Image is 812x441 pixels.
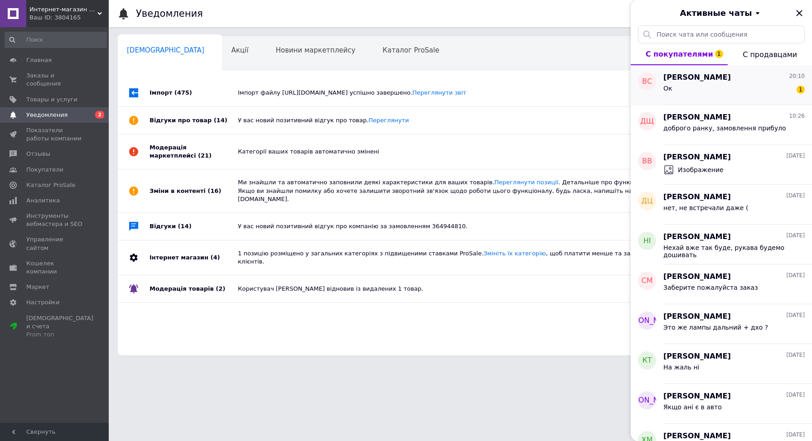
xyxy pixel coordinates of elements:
button: КТ[PERSON_NAME][DATE]На жаль ні [631,344,812,384]
span: Заберите пожалуйста заказ [663,284,758,291]
a: Переглянути позиції [494,179,558,186]
span: [DATE] [786,232,805,240]
span: [DEMOGRAPHIC_DATA] [127,46,204,54]
span: (4) [210,254,220,261]
span: Уведомления [26,111,68,119]
span: [PERSON_NAME] [663,351,731,362]
span: Показатели работы компании [26,126,84,143]
span: [PERSON_NAME] [617,395,677,406]
span: [PERSON_NAME] [617,316,677,326]
span: Отзывы [26,150,50,158]
span: доброго ранку, замовлення прибуло [663,125,786,132]
span: СМ [642,276,653,286]
input: Поиск [5,32,107,48]
span: Главная [26,56,52,64]
button: [PERSON_NAME][PERSON_NAME][DATE]Якщо ані є в авто [631,384,812,424]
span: Настройки [26,298,59,307]
span: [DATE] [786,431,805,439]
span: [DATE] [786,192,805,200]
div: Ми знайшли та автоматично заповнили деякі характеристики для ваших товарів. . Детальніше про функ... [238,178,703,203]
span: Каталог ProSale [382,46,439,54]
button: С покупателями1 [631,43,728,65]
span: С продавцами [743,50,797,59]
span: 10:26 [789,112,805,120]
span: Ок [663,85,672,92]
span: [PERSON_NAME] [663,152,731,163]
span: Покупатели [26,166,63,174]
span: (14) [214,117,227,124]
span: [DATE] [786,152,805,160]
button: [PERSON_NAME][PERSON_NAME][DATE]Это же лампы дальний + дхо ? [631,304,812,344]
span: С покупателями [646,50,713,58]
span: Аналитика [26,197,60,205]
div: 1 позицію розміщено у загальних категоріях з підвищеними ставками ProSale. , щоб платити менше та... [238,249,703,266]
span: НІ [643,236,651,246]
span: Заказы и сообщения [26,72,84,88]
span: Каталог ProSale [26,181,75,189]
span: нет, не встречали даже ( [663,204,748,211]
span: Это же лампы дальний + дхо ? [663,324,768,331]
button: Закрыть [794,8,805,19]
span: На жаль ні [663,364,699,371]
span: ДЩ [640,116,654,127]
span: Маркет [26,283,49,291]
span: [PERSON_NAME] [663,272,731,282]
span: (21) [198,152,212,159]
span: [DATE] [786,272,805,279]
span: Акції [232,46,249,54]
button: ДЦ[PERSON_NAME][DATE]нет, не встречали даже ( [631,185,812,225]
button: Активные чаты [656,7,787,19]
div: У вас новий позитивний відгук про товар. [238,116,703,125]
div: Імпорт [150,79,238,106]
span: (14) [178,223,192,230]
div: Інтернет магазин [150,240,238,275]
span: Изображение [678,165,724,174]
span: (16) [208,187,221,194]
span: [PERSON_NAME] [663,312,731,322]
a: Змініть їх категорію [483,250,546,257]
div: Відгуки про товар [150,107,238,134]
span: (475) [174,89,192,96]
span: [DEMOGRAPHIC_DATA] и счета [26,314,93,339]
button: ВС[PERSON_NAME]20:10Ок1 [631,65,812,105]
button: ВВ[PERSON_NAME][DATE]Изображение [631,145,812,185]
span: [PERSON_NAME] [663,72,731,83]
button: С продавцами [728,43,812,65]
span: КТ [642,355,652,366]
span: ВС [642,77,652,87]
span: Нехай вже так буде, рукава будемо дошивать [663,244,792,259]
div: Користувач [PERSON_NAME] відновив із видалених 1 товар. [238,285,703,293]
div: Модерація маркетплейсі [150,134,238,169]
span: 20:10 [789,72,805,80]
button: СМ[PERSON_NAME][DATE]Заберите пожалуйста заказ [631,264,812,304]
span: [PERSON_NAME] [663,232,731,242]
input: Поиск чата или сообщения [638,25,805,43]
div: У вас новий позитивний відгук про компанію за замовленням 364944810. [238,222,703,230]
span: [DATE] [786,391,805,399]
h1: Уведомления [136,8,203,19]
a: Переглянути звіт [412,89,466,96]
span: [PERSON_NAME] [663,391,731,402]
span: Якщо ані є в авто [663,403,722,411]
div: Ваш ID: 3804165 [29,14,109,22]
span: Инструменты вебмастера и SEO [26,212,84,228]
span: 2 [95,111,104,119]
span: Интернет-магазин "Всякая Всячина" [29,5,97,14]
span: 1 [715,50,723,58]
span: ДЦ [642,196,653,206]
span: (2) [216,285,225,292]
div: Імпорт файлу [URL][DOMAIN_NAME] успішно завершено. [238,89,703,97]
div: Зміни в контенті [150,169,238,212]
span: Управление сайтом [26,235,84,252]
button: НІ[PERSON_NAME][DATE]Нехай вже так буде, рукава будемо дошивать [631,225,812,264]
span: 1 [797,86,805,94]
span: Активные чаты [680,7,752,19]
div: Модерація товарів [150,275,238,302]
span: Кошелек компании [26,259,84,276]
span: [DATE] [786,312,805,319]
span: [DATE] [786,351,805,359]
div: Prom топ [26,331,93,339]
div: Відгуки [150,213,238,240]
span: [PERSON_NAME] [663,192,731,202]
a: Переглянути [368,117,409,124]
